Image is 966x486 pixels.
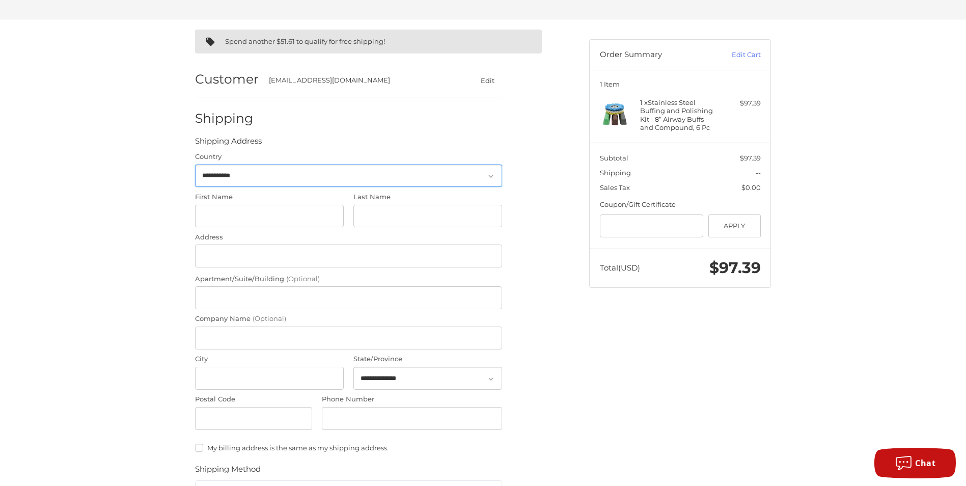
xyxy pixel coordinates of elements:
[600,154,628,162] span: Subtotal
[195,71,259,87] h2: Customer
[709,258,761,277] span: $97.39
[195,464,261,480] legend: Shipping Method
[195,136,262,152] legend: Shipping Address
[874,448,956,478] button: Chat
[195,192,344,202] label: First Name
[708,214,761,237] button: Apply
[195,152,502,162] label: Country
[195,444,502,452] label: My billing address is the same as my shipping address.
[195,314,502,324] label: Company Name
[322,394,502,404] label: Phone Number
[600,200,761,210] div: Coupon/Gift Certificate
[600,50,709,60] h3: Order Summary
[473,73,502,88] button: Edit
[741,183,761,192] span: $0.00
[195,274,502,284] label: Apartment/Suite/Building
[353,192,502,202] label: Last Name
[915,457,935,469] span: Chat
[195,111,255,126] h2: Shipping
[600,169,631,177] span: Shipping
[253,314,286,322] small: (Optional)
[756,169,761,177] span: --
[740,154,761,162] span: $97.39
[195,232,502,242] label: Address
[225,37,385,45] span: Spend another $51.61 to qualify for free shipping!
[709,50,761,60] a: Edit Cart
[600,214,704,237] input: Gift Certificate or Coupon Code
[640,98,718,131] h4: 1 x Stainless Steel Buffing and Polishing Kit - 8” Airway Buffs and Compound, 6 Pc
[600,263,640,273] span: Total (USD)
[721,98,761,109] div: $97.39
[286,275,320,283] small: (Optional)
[600,183,630,192] span: Sales Tax
[600,80,761,88] h3: 1 Item
[353,354,502,364] label: State/Province
[269,75,453,86] div: [EMAIL_ADDRESS][DOMAIN_NAME]
[195,394,312,404] label: Postal Code
[195,354,344,364] label: City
